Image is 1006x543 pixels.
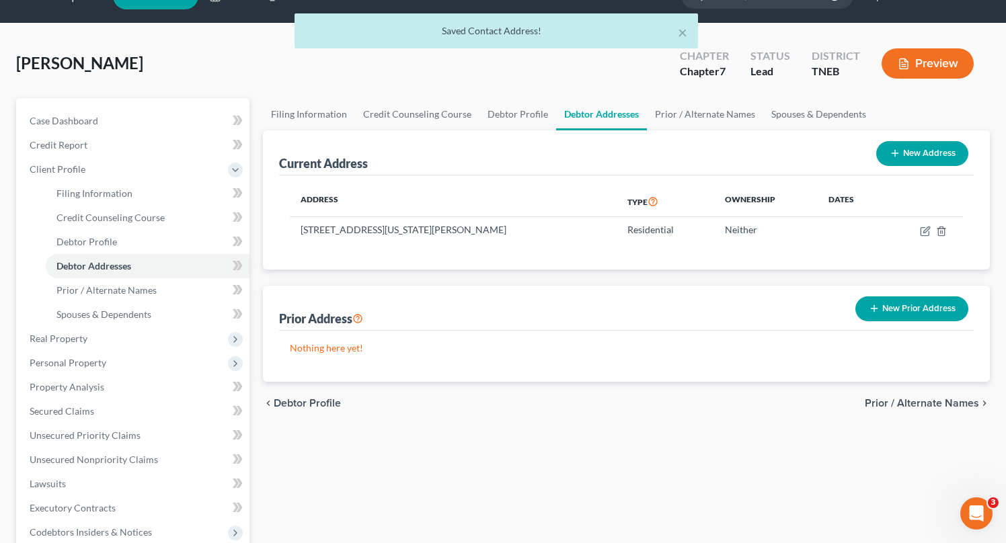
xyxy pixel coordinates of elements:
[979,398,990,409] i: chevron_right
[19,375,249,399] a: Property Analysis
[19,133,249,157] a: Credit Report
[290,341,963,355] p: Nothing here yet!
[750,48,790,64] div: Status
[290,186,617,217] th: Address
[30,139,87,151] span: Credit Report
[720,65,726,77] span: 7
[30,502,116,513] span: Executory Contracts
[617,217,714,243] td: Residential
[56,260,131,271] span: Debtor Addresses
[714,186,818,217] th: Ownership
[46,206,249,230] a: Credit Counseling Course
[960,497,993,530] iframe: Intercom live chat
[30,115,98,126] span: Case Dashboard
[865,398,990,409] button: Prior / Alternate Names chevron_right
[818,186,886,217] th: Dates
[46,181,249,206] a: Filing Information
[479,98,556,130] a: Debtor Profile
[46,302,249,327] a: Spouses & Dependents
[714,217,818,243] td: Neither
[19,109,249,133] a: Case Dashboard
[279,310,363,327] div: Prior Address
[812,64,860,79] div: TNEB
[680,64,729,79] div: Chapter
[30,163,85,175] span: Client Profile
[305,24,687,38] div: Saved Contact Address!
[19,472,249,496] a: Lawsuits
[274,398,341,409] span: Debtor Profile
[988,497,999,508] span: 3
[865,398,979,409] span: Prior / Alternate Names
[16,53,143,73] span: [PERSON_NAME]
[763,98,874,130] a: Spouses & Dependents
[263,98,355,130] a: Filing Information
[30,478,66,489] span: Lawsuits
[30,454,158,465] span: Unsecured Nonpriority Claims
[46,230,249,254] a: Debtor Profile
[855,296,968,321] button: New Prior Address
[19,448,249,472] a: Unsecured Nonpriority Claims
[30,333,87,344] span: Real Property
[30,405,94,417] span: Secured Claims
[680,48,729,64] div: Chapter
[46,278,249,302] a: Prior / Alternate Names
[56,308,151,320] span: Spouses & Dependents
[556,98,647,130] a: Debtor Addresses
[290,217,617,243] td: [STREET_ADDRESS][US_STATE][PERSON_NAME]
[30,381,104,392] span: Property Analysis
[56,236,117,247] span: Debtor Profile
[263,398,274,409] i: chevron_left
[750,64,790,79] div: Lead
[19,399,249,423] a: Secured Claims
[678,24,687,40] button: ×
[46,254,249,278] a: Debtor Addresses
[56,212,165,223] span: Credit Counseling Course
[876,141,968,166] button: New Address
[617,186,714,217] th: Type
[19,423,249,448] a: Unsecured Priority Claims
[263,398,341,409] button: chevron_left Debtor Profile
[56,284,157,296] span: Prior / Alternate Names
[355,98,479,130] a: Credit Counseling Course
[30,357,106,368] span: Personal Property
[812,48,860,64] div: District
[882,48,974,79] button: Preview
[647,98,763,130] a: Prior / Alternate Names
[56,187,132,199] span: Filing Information
[279,155,368,171] div: Current Address
[30,526,152,538] span: Codebtors Insiders & Notices
[30,429,141,441] span: Unsecured Priority Claims
[19,496,249,520] a: Executory Contracts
